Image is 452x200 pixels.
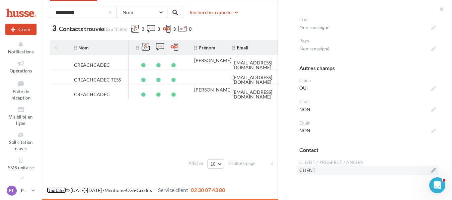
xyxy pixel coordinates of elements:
[5,24,36,35] div: Nouvelle campagne
[74,45,89,50] span: Nom
[74,77,121,82] div: CREACHCADEC TESS
[232,60,292,70] div: [EMAIL_ADDRESS][DOMAIN_NAME]
[5,155,36,172] a: SMS unitaire
[191,187,225,193] span: 02 30 07 43 80
[299,98,436,105] div: Chat
[299,120,436,126] div: Equin
[189,160,204,167] span: Afficher
[5,175,36,191] a: Campagnes
[299,23,436,32] span: Non renseigné
[299,166,436,175] span: CLIENT
[187,8,242,16] button: Recherche avancée
[74,92,110,97] div: CREACHCADEC
[9,187,14,194] span: EF
[5,78,36,102] a: Boîte de réception
[194,58,231,63] div: [PERSON_NAME]
[157,26,160,32] span: 3
[299,64,436,72] div: Autres champs
[9,114,32,126] span: Visibilité en ligne
[142,26,144,32] span: 3
[228,160,255,167] span: résultats/page
[106,26,128,32] span: (sur 1 366)
[299,159,436,166] div: CLIENT / PROSPECT / ANCIEN
[5,24,36,35] button: Créer
[299,83,436,93] span: OUI
[126,187,135,193] a: CGS
[19,187,29,194] p: [PERSON_NAME]
[8,49,34,54] span: Notifications
[299,44,436,53] span: Non renseigné
[117,7,167,18] button: Nom
[299,38,436,44] div: Pays
[8,165,34,170] span: SMS unitaire
[210,161,216,167] span: 10
[232,45,248,50] span: Email
[194,45,215,50] span: Prénom
[207,159,224,169] button: 10
[11,89,30,101] span: Boîte de réception
[47,187,225,193] span: © [DATE]-[DATE] - - -
[429,177,445,193] iframe: Intercom live chat
[137,187,152,193] a: Crédits
[9,140,32,151] span: Sollicitation d'avis
[123,9,133,15] span: Nom
[5,39,36,56] button: Notifications
[232,75,292,84] div: [EMAIL_ADDRESS][DOMAIN_NAME]
[52,25,57,32] span: 3
[173,26,176,32] span: 3
[74,63,110,67] div: CREACHCADEC
[189,26,192,32] span: 0
[194,87,231,92] div: [PERSON_NAME]
[299,146,436,154] div: Contact
[232,90,292,99] div: [EMAIL_ADDRESS][DOMAIN_NAME]
[5,105,36,127] a: Visibilité en ligne
[59,25,105,32] span: Contacts trouvés
[5,58,36,75] a: Opérations
[299,105,436,114] span: NON
[299,126,436,135] span: NON
[5,130,36,153] a: Sollicitation d'avis
[47,187,66,193] a: Digitaleo
[10,68,32,73] span: Opérations
[104,187,124,193] a: Mentions
[299,77,436,84] div: Chien
[5,184,36,197] a: EF [PERSON_NAME]
[299,17,436,23] div: Etat
[158,187,188,193] span: Service client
